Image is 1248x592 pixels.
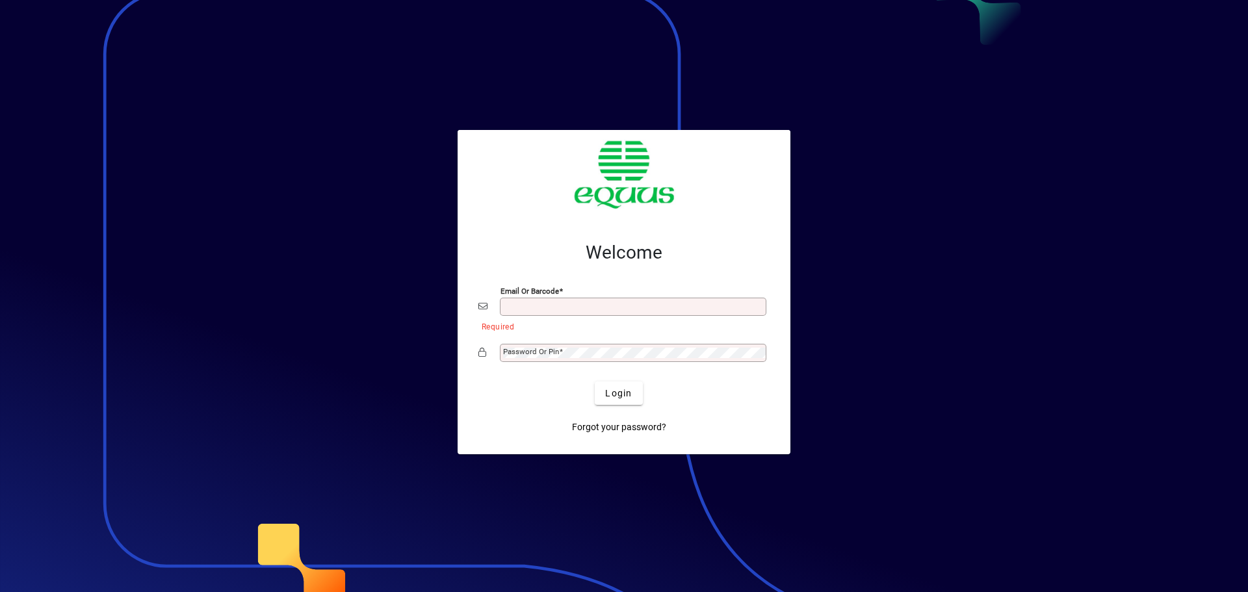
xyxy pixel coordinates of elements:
a: Forgot your password? [567,415,671,439]
mat-error: Required [482,319,759,333]
mat-label: Email or Barcode [500,287,559,296]
span: Forgot your password? [572,420,666,434]
mat-label: Password or Pin [503,347,559,356]
span: Login [605,387,632,400]
button: Login [595,381,642,405]
h2: Welcome [478,242,770,264]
